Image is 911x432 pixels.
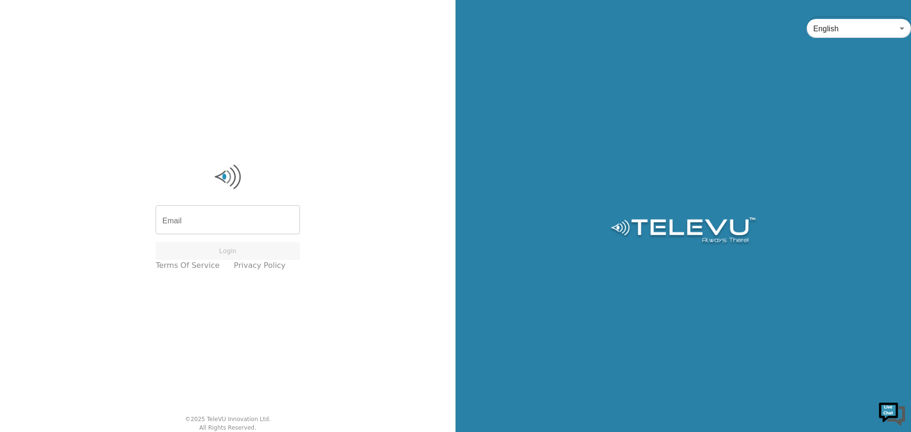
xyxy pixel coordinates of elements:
div: All Rights Reserved. [199,423,256,432]
div: English [807,15,911,42]
img: Logo [609,217,757,246]
img: Logo [156,163,300,191]
a: Terms of Service [156,260,220,271]
a: Privacy Policy [234,260,286,271]
img: Chat Widget [878,399,906,427]
div: © 2025 TeleVU Innovation Ltd. [185,415,271,423]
